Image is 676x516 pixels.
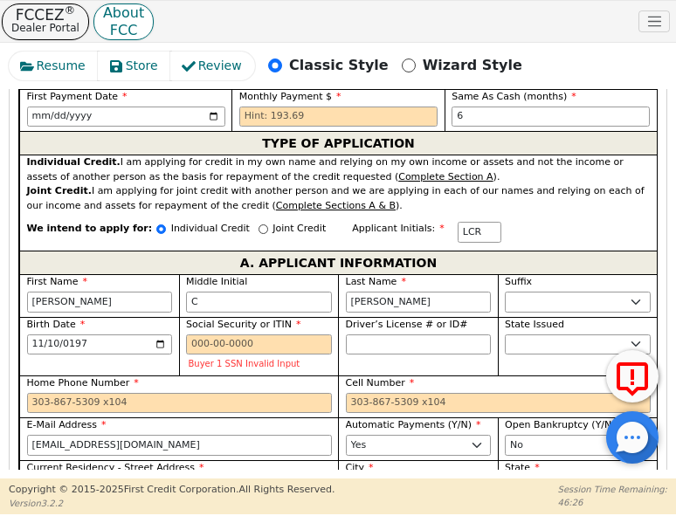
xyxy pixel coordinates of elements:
span: State Issued [505,319,564,330]
span: Current Residency - Street Address [27,462,204,473]
p: FCC [103,26,144,35]
span: Open Bankruptcy (Y/N) [505,419,624,430]
sup: ® [65,3,76,17]
u: Complete Sections A & B [276,200,396,211]
p: Version 3.2.2 [9,497,335,510]
p: Joint Credit [272,222,326,237]
span: Home Phone Number [27,377,139,389]
p: Dealer Portal [11,21,79,35]
span: E-Mail Address [27,419,107,430]
span: State [505,462,540,473]
p: 46:26 [558,496,667,509]
button: Toggle navigation [638,10,670,33]
button: FCCEZ®Dealer Portal [2,3,89,40]
span: Cell Number [346,377,415,389]
span: All Rights Reserved. [238,484,335,495]
div: I am applying for joint credit with another person and we are applying in each of our names and r... [27,184,651,213]
button: Review [170,52,255,80]
u: Complete Section A [398,171,493,182]
p: Session Time Remaining: [558,483,667,496]
span: Same As Cash (months) [452,91,576,102]
input: YYYY-MM-DD [27,107,225,127]
p: FCCEZ [11,9,79,21]
span: First Payment Date [27,91,128,102]
span: City [346,462,374,473]
span: Resume [37,57,86,75]
span: Applicant Initials: [352,223,445,234]
input: YYYY-MM-DD [27,334,173,355]
span: Middle Initial [186,276,247,287]
span: Monthly Payment $ [239,91,341,102]
input: 0 [452,107,650,127]
span: Driver’s License # or ID# [346,319,468,330]
span: Birth Date [27,319,86,330]
input: Hint: 193.69 [239,107,438,127]
span: Automatic Payments (Y/N) [346,419,481,430]
div: I am applying for credit in my own name and relying on my own income or assets and not the income... [27,155,651,184]
p: Copyright © 2015- 2025 First Credit Corporation. [9,483,335,498]
button: Store [98,52,171,80]
span: TYPE OF APPLICATION [262,132,415,155]
strong: Individual Credit. [27,156,121,168]
strong: Joint Credit. [27,185,92,196]
p: Wizard Style [423,55,522,76]
span: Last Name [346,276,406,287]
input: 303-867-5309 x104 [27,393,332,414]
span: First Name [27,276,88,287]
p: Individual Credit [171,222,250,237]
button: AboutFCC [93,3,154,40]
input: 000-00-0000 [186,334,332,355]
button: Report Error to FCC [606,350,659,402]
span: Social Security or ITIN [186,319,300,330]
p: Classic Style [289,55,389,76]
p: About [103,9,144,17]
p: Buyer 1 SSN Invalid Input [189,359,330,368]
span: Suffix [505,276,532,287]
span: A. APPLICANT INFORMATION [240,251,437,274]
button: Resume [9,52,99,80]
span: Store [126,57,158,75]
span: We intend to apply for: [27,222,153,251]
input: 303-867-5309 x104 [346,393,651,414]
span: Review [198,57,242,75]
